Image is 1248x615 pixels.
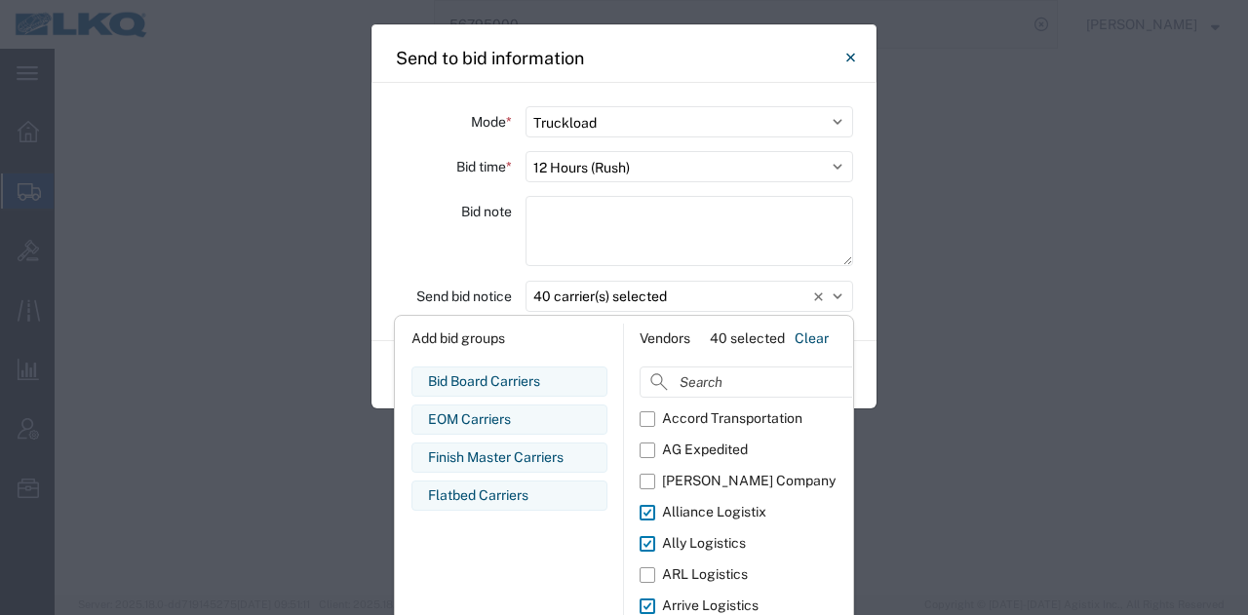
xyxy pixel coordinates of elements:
button: 40 carrier(s) selected [526,281,853,312]
button: Close [831,38,870,77]
label: Send bid notice [416,281,512,312]
div: Vendors [640,328,690,349]
label: Bid note [461,196,512,227]
input: Search [640,366,940,398]
button: Clear [787,324,837,355]
div: Bid Board Carriers [428,371,591,392]
label: Bid time [456,151,512,182]
h4: Send to bid information [396,45,584,71]
div: Add bid groups [411,324,607,355]
label: Mode [471,106,512,137]
div: 40 selected [710,328,785,349]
